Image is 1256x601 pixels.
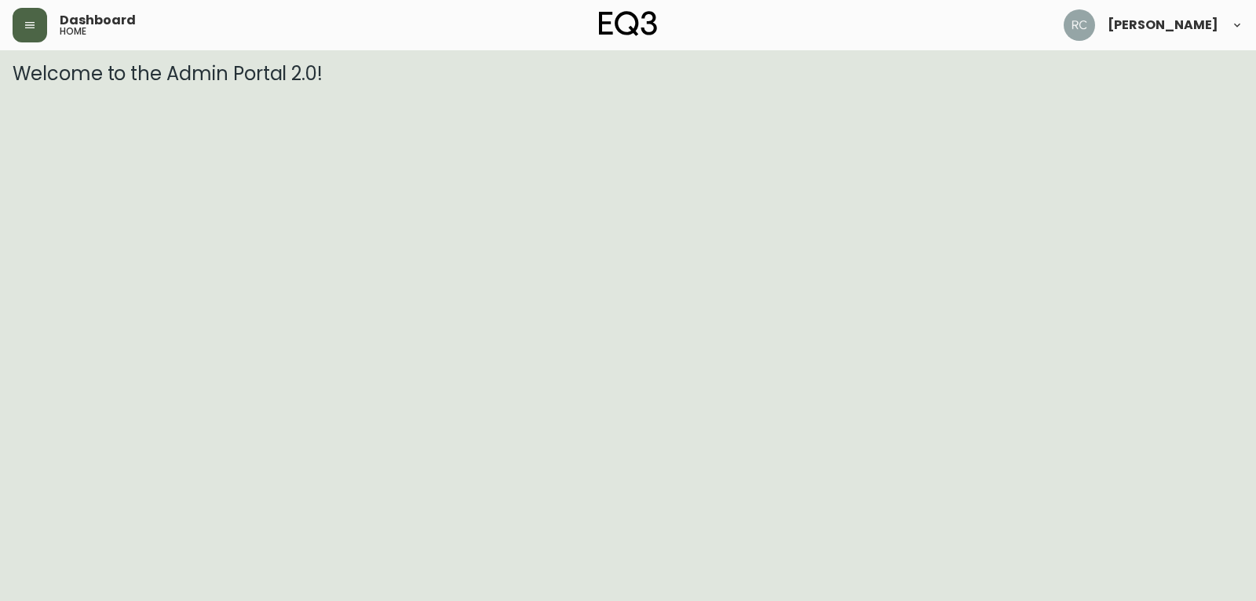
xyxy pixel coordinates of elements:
h5: home [60,27,86,36]
h3: Welcome to the Admin Portal 2.0! [13,63,1243,85]
span: [PERSON_NAME] [1108,19,1218,31]
img: logo [599,11,657,36]
img: 46fb21a3fa8e47cd26bba855d66542c0 [1064,9,1095,41]
span: Dashboard [60,14,136,27]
